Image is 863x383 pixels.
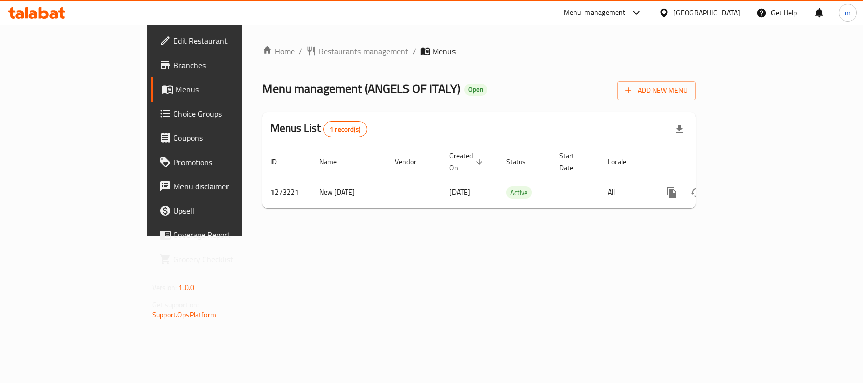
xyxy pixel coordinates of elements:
span: 1.0.0 [178,281,194,294]
a: Coverage Report [151,223,291,247]
td: New [DATE] [311,177,387,208]
span: Status [506,156,539,168]
span: Upsell [173,205,283,217]
td: - [551,177,600,208]
h2: Menus List [270,121,367,137]
span: 1 record(s) [324,125,367,134]
a: Menus [151,77,291,102]
span: Branches [173,59,283,71]
span: m [845,7,851,18]
nav: breadcrumb [262,45,696,57]
button: more [660,180,684,205]
div: Total records count [323,121,367,137]
button: Add New Menu [617,81,696,100]
span: Open [464,85,487,94]
a: Choice Groups [151,102,291,126]
div: Menu-management [564,7,626,19]
span: Add New Menu [625,84,688,97]
span: Restaurants management [319,45,408,57]
span: Active [506,187,532,199]
a: Edit Restaurant [151,29,291,53]
span: Name [319,156,350,168]
a: Branches [151,53,291,77]
a: Restaurants management [306,45,408,57]
div: Export file [667,117,692,141]
li: / [299,45,302,57]
span: Start Date [559,150,587,174]
span: [DATE] [449,185,470,199]
span: Get support on: [152,298,199,311]
table: enhanced table [262,147,765,208]
span: Edit Restaurant [173,35,283,47]
span: Promotions [173,156,283,168]
span: Menu management ( ANGELS OF ITALY ) [262,77,460,100]
td: All [600,177,652,208]
span: Menus [175,83,283,95]
span: ID [270,156,290,168]
a: Upsell [151,199,291,223]
span: Grocery Checklist [173,253,283,265]
div: [GEOGRAPHIC_DATA] [673,7,740,18]
a: Coupons [151,126,291,150]
li: / [413,45,416,57]
th: Actions [652,147,765,177]
span: Created On [449,150,486,174]
span: Menu disclaimer [173,180,283,193]
span: Locale [608,156,640,168]
a: Promotions [151,150,291,174]
a: Grocery Checklist [151,247,291,271]
span: Choice Groups [173,108,283,120]
button: Change Status [684,180,708,205]
span: Menus [432,45,456,57]
a: Menu disclaimer [151,174,291,199]
span: Coupons [173,132,283,144]
span: Version: [152,281,177,294]
div: Open [464,84,487,96]
a: Support.OpsPlatform [152,308,216,321]
span: Coverage Report [173,229,283,241]
span: Vendor [395,156,429,168]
